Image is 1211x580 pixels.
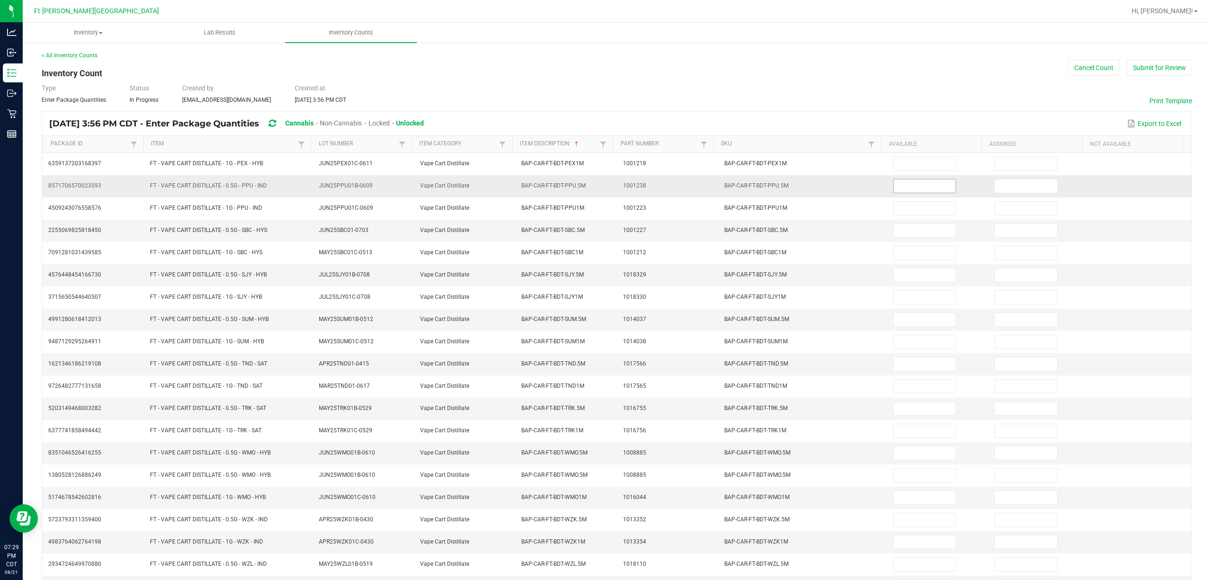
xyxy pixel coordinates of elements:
[319,449,375,456] span: JUN25WMO01B-0610
[521,205,584,211] span: BAP-CAR-FT-BDT-PPU1M
[48,205,101,211] span: 4509243076558576
[724,227,788,233] span: BAP-CAR-FT-BDT-SBC.5M
[724,271,787,278] span: BAP-CAR-FT-BDT-SJY.5M
[48,516,101,523] span: 5723793311359400
[320,119,362,127] span: Non-Cannabis
[420,316,469,322] span: Vape Cart Distillate
[420,538,469,545] span: Vape Cart Distillate
[724,182,789,189] span: BAP-CAR-FT-BDT-PPU.5M
[623,205,646,211] span: 1001223
[285,23,417,43] a: Inventory Counts
[150,160,263,167] span: FT - VAPE CART DISTILLATE - 1G - PEX - HYB
[573,140,580,148] span: Sortable
[42,52,97,59] a: < All Inventory Counts
[150,227,267,233] span: FT - VAPE CART DISTILLATE - 0.5G - SBC - HYS
[319,182,373,189] span: JUN25PPU01B-0609
[150,360,267,367] span: FT - VAPE CART DISTILLATE - 0.5G - TND - SAT
[521,160,584,167] span: BAP-CAR-FT-BDT-PEX1M
[1150,96,1192,106] button: Print Template
[191,28,248,37] span: Lab Results
[623,561,646,567] span: 1018110
[48,494,101,500] span: 5174678542602816
[48,271,101,278] span: 4576448454166730
[295,97,346,103] span: [DATE] 3:56 PM CDT
[319,205,373,211] span: JUN25PPU01C-0609
[150,294,262,300] span: FT - VAPE CART DISTILLATE - 1G - SJY - HYB
[48,405,101,411] span: 5203149468003282
[182,97,271,103] span: [EMAIL_ADDRESS][DOMAIN_NAME]
[319,160,373,167] span: JUN25PEX01C-0611
[48,182,101,189] span: 8571706570023593
[154,23,286,43] a: Lab Results
[295,84,325,92] span: Created at
[130,84,149,92] span: Status
[521,249,583,256] span: BAP-CAR-FT-BDT-SBC1M
[623,160,646,167] span: 1001218
[296,138,307,150] a: Filter
[1068,60,1120,76] button: Cancel Count
[724,561,789,567] span: BAP-CAR-FT-BDT-WZL.5M
[150,316,269,322] span: FT - VAPE CART DISTILLATE - 0.5G - SUM - HYB
[521,360,585,367] span: BAP-CAR-FT-BDT-TND.5M
[48,472,101,478] span: 1380528126886249
[319,427,372,434] span: MAY25TRK01C-0529
[420,227,469,233] span: Vape Cart Distillate
[419,140,497,148] a: Item CategorySortable
[623,538,646,545] span: 1013354
[621,140,698,148] a: Part NumberSortable
[319,472,375,478] span: JUN25WMO01B-0610
[521,294,583,300] span: BAP-CAR-FT-BDT-SJY1M
[623,271,646,278] span: 1018329
[130,97,158,103] span: In Progress
[150,205,262,211] span: FT - VAPE CART DISTILLATE - 1G - PPU - IND
[150,449,271,456] span: FT - VAPE CART DISTILLATE - 0.5G - WMO - HYB
[724,494,790,500] span: BAP-CAR-FT-BDT-WMO1M
[521,405,585,411] span: BAP-CAR-FT-BDT-TRK.5M
[7,109,17,118] inline-svg: Retail
[420,427,469,434] span: Vape Cart Distillate
[724,249,786,256] span: BAP-CAR-FT-BDT-SBC1M
[48,561,101,567] span: 2934724649970880
[42,68,102,78] span: Inventory Count
[420,494,469,500] span: Vape Cart Distillate
[724,427,786,434] span: BAP-CAR-FT-BDT-TRK1M
[396,119,424,127] span: Unlocked
[319,338,374,345] span: MAY25SUM01C-0512
[23,28,154,37] span: Inventory
[623,383,646,389] span: 1017565
[7,68,17,78] inline-svg: Inventory
[420,405,469,411] span: Vape Cart Distillate
[319,140,396,148] a: Lot NumberSortable
[521,516,587,523] span: BAP-CAR-FT-BDT-WZK.5M
[420,205,469,211] span: Vape Cart Distillate
[420,338,469,345] span: Vape Cart Distillate
[150,405,266,411] span: FT - VAPE CART DISTILLATE - 0.5G - TRK - SAT
[623,227,646,233] span: 1001227
[724,316,789,322] span: BAP-CAR-FT-BDT-SUM.5M
[623,360,646,367] span: 1017566
[623,338,646,345] span: 1014038
[150,538,263,545] span: FT - VAPE CART DISTILLATE - 1G - WZK - IND
[1132,7,1193,15] span: Hi, [PERSON_NAME]!
[369,119,390,127] span: Locked
[623,494,646,500] span: 1016044
[151,140,296,148] a: ItemSortable
[42,84,56,92] span: Type
[319,383,370,389] span: MAR25TND01-0617
[724,360,788,367] span: BAP-CAR-FT-BDT-TND.5M
[521,561,586,567] span: BAP-CAR-FT-BDT-WZL.5M
[623,182,646,189] span: 1001238
[420,294,469,300] span: Vape Cart Distillate
[34,7,159,15] span: Ft [PERSON_NAME][GEOGRAPHIC_DATA]
[150,182,267,189] span: FT - VAPE CART DISTILLATE - 0.5G - PPU - IND
[42,97,106,103] span: Enter Package Quantities
[48,427,101,434] span: 6377741858494442
[319,249,372,256] span: MAY25SBC01C-0513
[7,89,17,98] inline-svg: Outbound
[150,516,268,523] span: FT - VAPE CART DISTILLATE - 0.5G - WZK - IND
[48,294,101,300] span: 3715650544640507
[521,449,588,456] span: BAP-CAR-FT-BDT-WMO.5M
[7,129,17,139] inline-svg: Reports
[721,140,866,148] a: SKUSortable
[724,160,787,167] span: BAP-CAR-FT-BDT-PEX1M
